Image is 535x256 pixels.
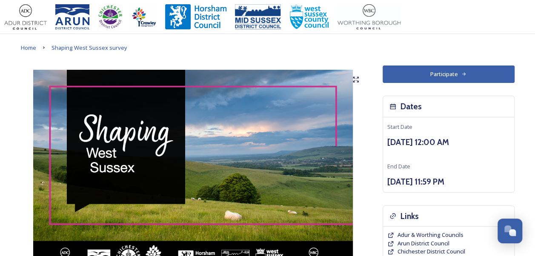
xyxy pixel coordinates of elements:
[51,44,127,51] span: Shaping West Sussex survey
[383,65,515,83] button: Participate
[398,231,463,239] a: Adur & Worthing Councils
[398,239,449,247] a: Arun District Council
[387,123,412,131] span: Start Date
[387,176,510,188] h3: [DATE] 11:59 PM
[289,4,329,30] img: WSCCPos-Spot-25mm.jpg
[51,43,127,53] a: Shaping West Sussex survey
[131,4,157,30] img: Crawley%20BC%20logo.jpg
[21,43,36,53] a: Home
[21,44,36,51] span: Home
[165,4,226,30] img: Horsham%20DC%20Logo.jpg
[4,4,47,30] img: Adur%20logo%20%281%29.jpeg
[387,136,510,148] h3: [DATE] 12:00 AM
[235,4,281,30] img: 150ppimsdc%20logo%20blue.png
[398,247,465,256] a: Chichester District Council
[498,219,522,243] button: Open Chat
[55,4,89,30] img: Arun%20District%20Council%20logo%20blue%20CMYK.jpg
[98,4,123,30] img: CDC%20Logo%20-%20you%20may%20have%20a%20better%20version.jpg
[338,4,401,30] img: Worthing_Adur%20%281%29.jpg
[398,239,449,247] span: Arun District Council
[401,210,419,222] h3: Links
[398,247,465,255] span: Chichester District Council
[387,162,410,170] span: End Date
[401,100,422,113] h3: Dates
